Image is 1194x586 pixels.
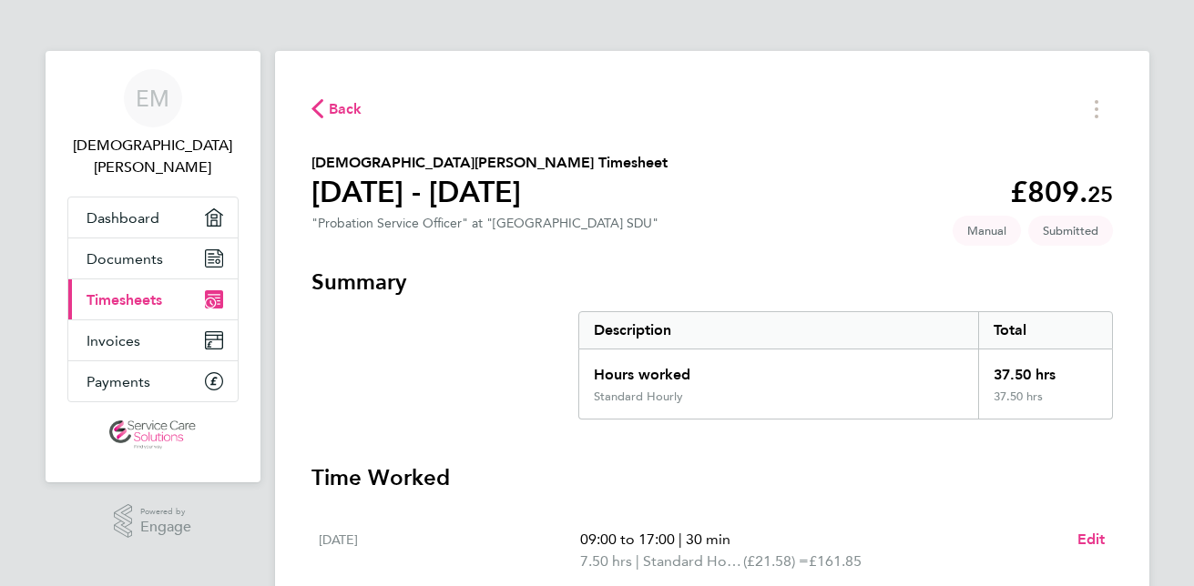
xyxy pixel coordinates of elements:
span: (£21.58) = [743,552,809,570]
div: Total [978,312,1111,349]
span: 25 [1087,181,1113,207]
span: Documents [87,250,163,268]
a: Edit [1077,529,1106,551]
a: Invoices [68,320,238,360]
span: Payments [87,373,150,390]
h2: [DEMOGRAPHIC_DATA][PERSON_NAME] Timesheet [311,152,668,174]
span: This timesheet was manually created. [953,216,1021,246]
span: | [679,530,682,548]
span: Timesheets [87,291,162,308]
a: Powered byEngage [114,504,191,539]
span: EM [136,86,169,110]
span: Dashboard [87,209,159,227]
span: Ezekiel Momoh [67,135,239,178]
a: Payments [68,361,238,401]
div: 37.50 hrs [978,349,1111,389]
span: 30 min [686,530,730,548]
span: Back [329,98,362,120]
h3: Time Worked [311,463,1113,492]
span: Invoices [87,332,140,349]
span: £161.85 [809,552,862,570]
span: | [636,552,639,570]
span: Edit [1077,530,1106,548]
a: Dashboard [68,197,238,237]
h3: Summary [311,268,1113,297]
div: Standard Hourly [594,389,683,404]
span: 7.50 hrs [580,552,632,570]
span: This timesheet is Submitted. [1028,216,1113,246]
a: EM[DEMOGRAPHIC_DATA][PERSON_NAME] [67,69,239,178]
span: Powered by [140,504,191,520]
nav: Main navigation [46,51,260,482]
span: Engage [140,520,191,535]
button: Back [311,97,362,120]
div: "Probation Service Officer" at "[GEOGRAPHIC_DATA] SDU" [311,216,658,231]
div: 37.50 hrs [978,389,1111,419]
img: servicecare-logo-retina.png [109,420,195,450]
button: Timesheets Menu [1080,95,1113,123]
app-decimal: £809. [1010,175,1113,209]
span: 09:00 to 17:00 [580,530,675,548]
div: Summary [578,311,1113,419]
div: Hours worked [579,349,979,389]
div: Description [579,312,979,349]
span: Standard Hourly [643,551,743,572]
div: [DATE] [319,529,581,572]
a: Timesheets [68,279,238,319]
a: Documents [68,238,238,278]
h1: [DATE] - [DATE] [311,174,668,210]
a: Go to home page [67,420,239,450]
